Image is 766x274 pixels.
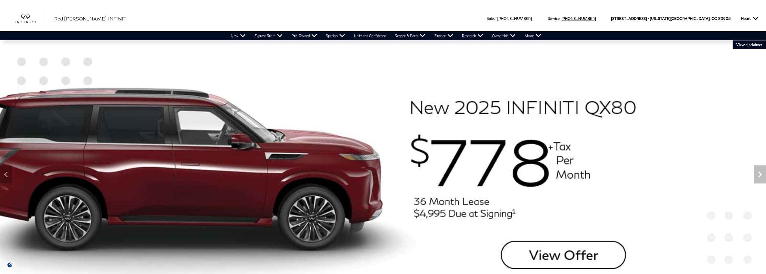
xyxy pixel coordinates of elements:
[15,14,45,23] a: infiniti
[3,262,17,268] section: Click to Open Cookie Consent Modal
[497,16,532,21] a: [PHONE_NUMBER]
[287,31,321,40] a: Pre-Owned
[611,6,649,31] span: [STREET_ADDRESS] •
[733,40,766,49] button: VIEW DISCLAIMER
[226,31,546,40] nav: Main Navigation
[3,262,17,268] img: Opt-Out Icon
[754,165,766,183] div: Next
[321,31,349,40] a: Specials
[718,6,730,31] span: 80905
[430,31,457,40] a: Finance
[15,14,45,23] img: INFINITI
[712,6,717,31] span: CO
[650,6,711,31] span: [US_STATE][GEOGRAPHIC_DATA],
[457,31,488,40] a: Research
[738,6,761,31] button: Open the hours dropdown
[611,16,730,21] a: [STREET_ADDRESS] • [US_STATE][GEOGRAPHIC_DATA], CO 80905
[560,16,560,21] span: :
[390,31,430,40] a: Service & Parts
[487,16,495,21] span: Sales
[54,16,128,21] span: Red [PERSON_NAME] INFINITI
[561,16,596,21] a: [PHONE_NUMBER]
[54,15,128,22] a: Red [PERSON_NAME] INFINITI
[250,31,287,40] a: Express Store
[488,31,520,40] a: Ownership
[520,31,546,40] a: About
[548,16,560,21] span: Service
[349,31,390,40] a: Unlimited Confidence
[736,42,762,47] span: VIEW DISCLAIMER
[495,16,496,21] span: :
[226,31,250,40] a: New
